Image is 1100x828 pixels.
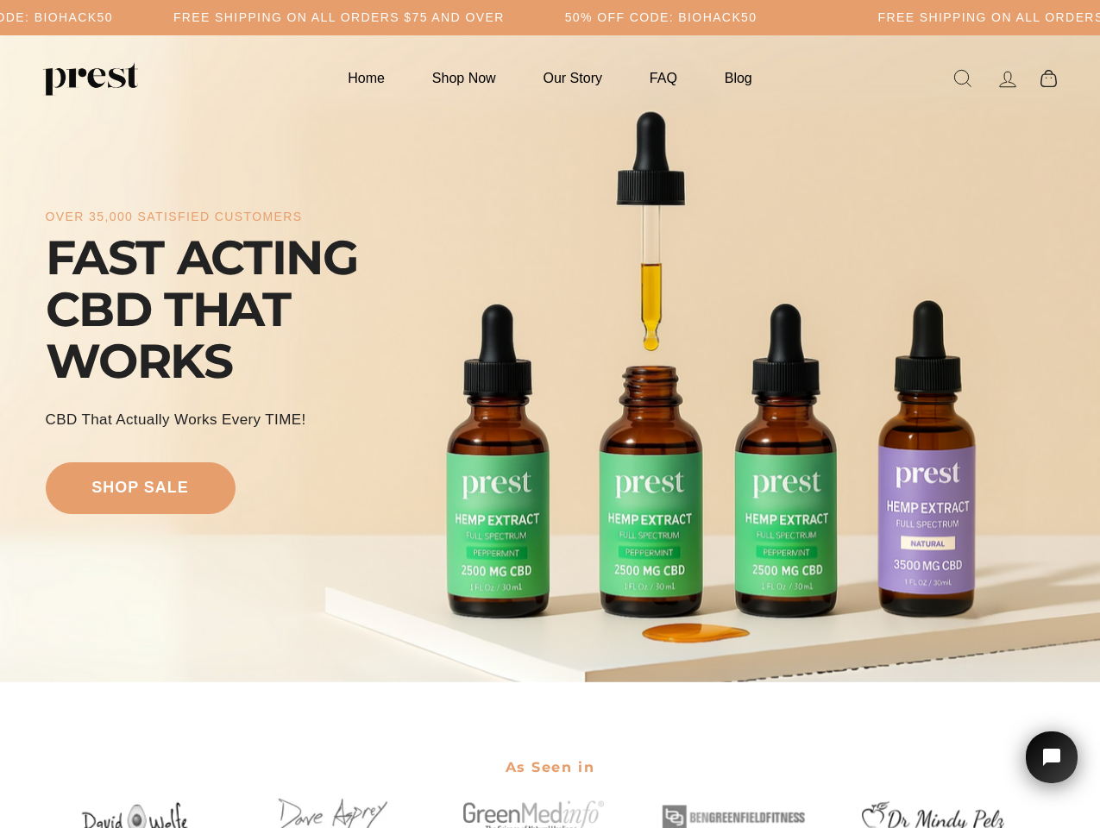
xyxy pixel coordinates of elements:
[46,210,303,224] div: over 35,000 satisfied customers
[43,61,138,96] img: PREST ORGANICS
[173,10,505,25] h5: Free Shipping on all orders $75 and over
[46,748,1055,787] h2: As Seen in
[703,61,774,95] a: Blog
[46,232,434,387] div: FAST ACTING CBD THAT WORKS
[46,409,306,430] div: CBD That Actually Works every TIME!
[1003,707,1100,828] iframe: Tidio Chat
[565,10,757,25] h5: 50% OFF CODE: BIOHACK50
[46,462,236,514] a: shop sale
[628,61,699,95] a: FAQ
[522,61,624,95] a: Our Story
[326,61,773,95] ul: Primary
[326,61,406,95] a: Home
[411,61,518,95] a: Shop Now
